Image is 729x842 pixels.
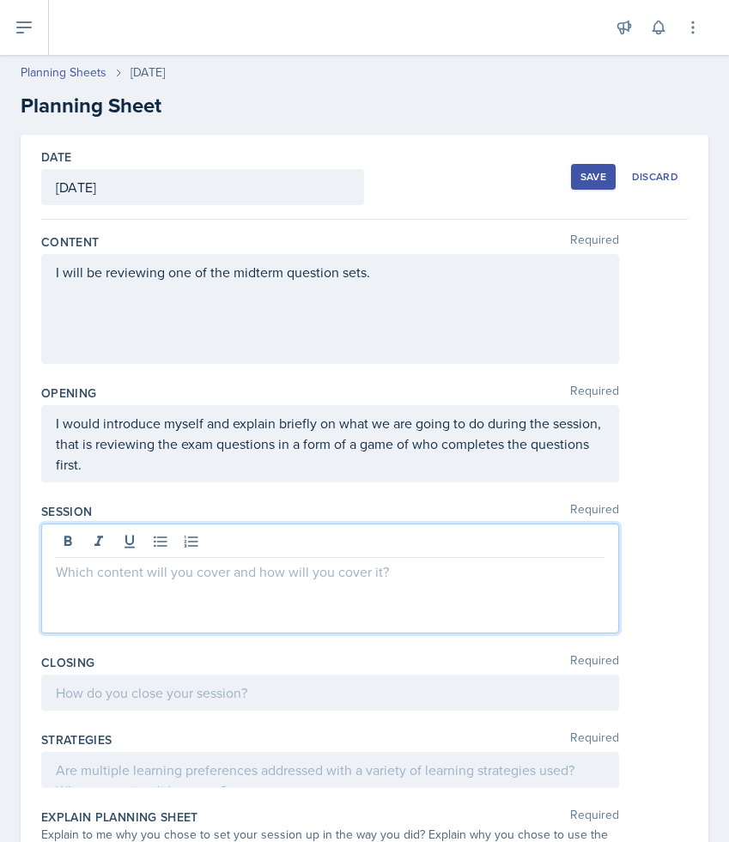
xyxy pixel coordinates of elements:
[41,809,198,826] label: Explain Planning Sheet
[571,164,616,190] button: Save
[56,413,604,475] p: I would introduce myself and explain briefly on what we are going to do during the session, that ...
[632,170,678,184] div: Discard
[41,385,96,402] label: Opening
[623,164,688,190] button: Discard
[131,64,165,82] div: [DATE]
[570,503,619,520] span: Required
[21,64,106,82] a: Planning Sheets
[570,385,619,402] span: Required
[21,90,708,121] h2: Planning Sheet
[570,731,619,748] span: Required
[570,233,619,251] span: Required
[56,262,604,282] p: I will be reviewing one of the midterm question sets.
[580,170,606,184] div: Save
[41,503,92,520] label: Session
[41,731,112,748] label: Strategies
[570,809,619,826] span: Required
[570,654,619,671] span: Required
[41,148,71,166] label: Date
[41,654,94,671] label: Closing
[41,233,99,251] label: Content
